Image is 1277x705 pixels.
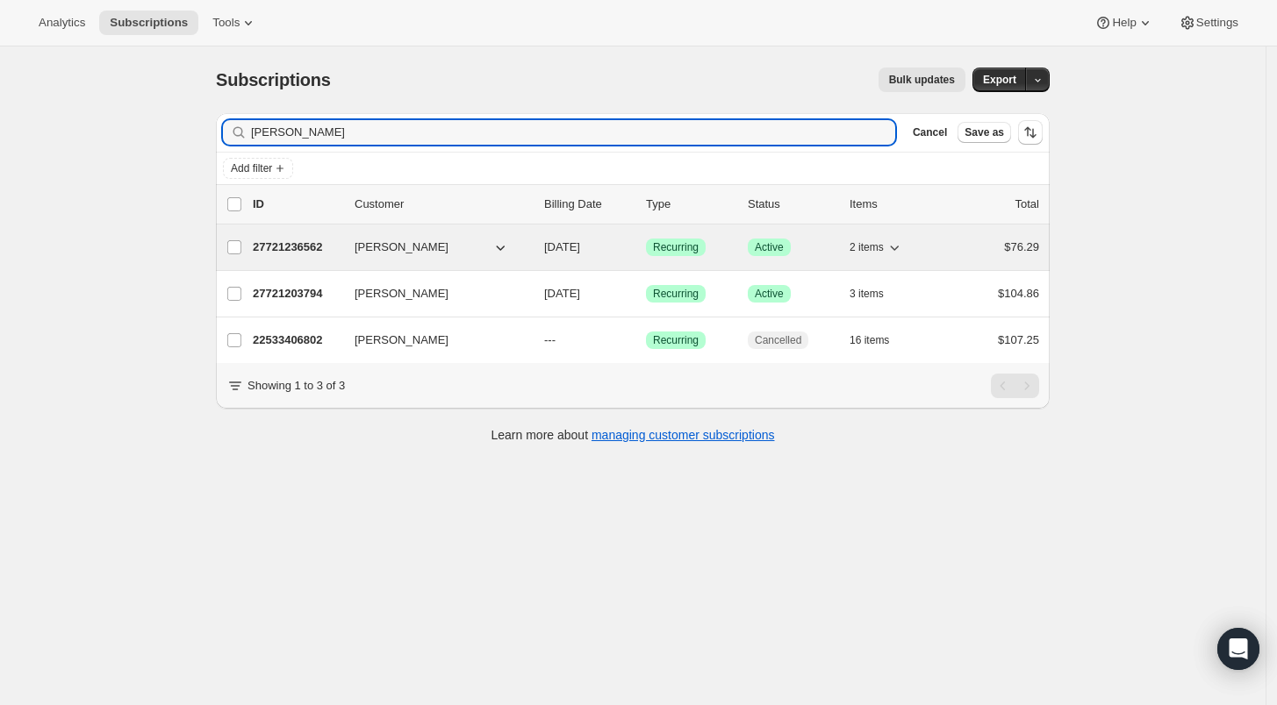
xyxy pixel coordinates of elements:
span: --- [544,333,556,346]
p: Billing Date [544,196,632,213]
p: Total [1015,196,1039,213]
span: Add filter [231,161,272,175]
span: 16 items [850,333,889,347]
div: Type [646,196,734,213]
p: Learn more about [491,426,775,444]
span: $104.86 [998,287,1039,300]
span: [PERSON_NAME] [355,285,448,303]
span: Subscriptions [110,16,188,30]
p: 27721203794 [253,285,341,303]
div: Open Intercom Messenger [1217,628,1259,670]
button: [PERSON_NAME] [344,280,520,308]
button: Sort the results [1018,120,1043,145]
span: Cancel [913,125,947,139]
span: Analytics [39,16,85,30]
span: [PERSON_NAME] [355,331,448,349]
span: Tools [212,16,240,30]
button: Subscriptions [99,11,198,35]
span: 2 items [850,240,884,254]
span: [DATE] [544,240,580,253]
span: [DATE] [544,287,580,300]
span: Bulk updates [889,73,955,87]
p: 22533406802 [253,331,341,349]
span: Active [755,240,784,254]
span: Recurring [653,287,699,301]
div: IDCustomerBilling DateTypeStatusItemsTotal [253,196,1039,213]
span: $76.29 [1004,240,1039,253]
button: Export [972,68,1027,92]
button: Tools [202,11,268,35]
span: Help [1112,16,1136,30]
span: Recurring [653,333,699,347]
p: Customer [355,196,530,213]
button: Help [1084,11,1164,35]
span: $107.25 [998,333,1039,346]
span: Cancelled [755,333,801,347]
button: Cancel [906,122,954,143]
p: Showing 1 to 3 of 3 [248,377,345,395]
button: Save as [958,122,1011,143]
span: Active [755,287,784,301]
p: ID [253,196,341,213]
span: Save as [965,125,1004,139]
button: Settings [1168,11,1249,35]
div: Items [850,196,937,213]
button: 16 items [850,328,908,352]
button: 3 items [850,281,903,306]
nav: Pagination [991,374,1039,398]
span: Settings [1196,16,1238,30]
span: Recurring [653,240,699,254]
span: [PERSON_NAME] [355,239,448,256]
span: Subscriptions [216,70,331,89]
button: [PERSON_NAME] [344,233,520,261]
span: 3 items [850,287,884,301]
button: 2 items [850,235,903,260]
div: 27721236562[PERSON_NAME][DATE]SuccessRecurringSuccessActive2 items$76.29 [253,235,1039,260]
div: 27721203794[PERSON_NAME][DATE]SuccessRecurringSuccessActive3 items$104.86 [253,281,1039,306]
div: 22533406802[PERSON_NAME]---SuccessRecurringCancelled16 items$107.25 [253,328,1039,352]
button: [PERSON_NAME] [344,326,520,354]
button: Add filter [223,158,293,179]
button: Analytics [28,11,96,35]
a: managing customer subscriptions [592,428,775,442]
p: Status [748,196,836,213]
span: Export [983,73,1016,87]
button: Bulk updates [879,68,965,92]
p: 27721236562 [253,239,341,256]
input: Filter subscribers [251,120,895,145]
